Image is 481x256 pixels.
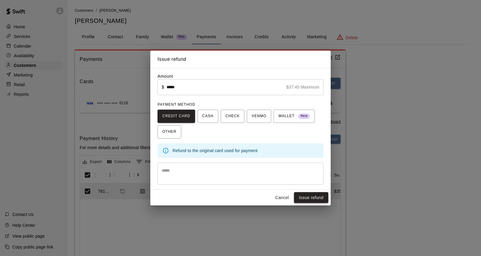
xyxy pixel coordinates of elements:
span: CASH [202,111,213,121]
button: CREDIT CARD [158,110,195,123]
label: Amount [158,74,173,79]
span: CHECK [225,111,240,121]
span: OTHER [162,127,176,137]
p: $37.45 Maximum [286,84,319,90]
span: VENMO [252,111,266,121]
h2: Issue refund [150,51,331,68]
button: CASH [198,110,218,123]
span: New [298,112,310,120]
button: OTHER [158,125,181,139]
button: Issue refund [294,192,328,203]
p: $ [162,84,164,90]
span: WALLET [278,111,310,121]
div: Refund to the original card used for payment [173,145,319,156]
span: PAYMENT METHOD [158,102,195,107]
button: WALLET New [274,110,315,123]
button: VENMO [247,110,271,123]
button: CHECK [221,110,244,123]
button: Cancel [272,192,292,203]
span: CREDIT CARD [162,111,190,121]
